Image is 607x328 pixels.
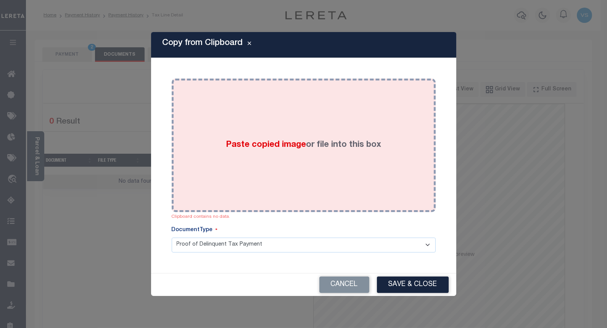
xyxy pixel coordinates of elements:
[319,277,369,293] button: Cancel
[377,277,449,293] button: Save & Close
[172,226,217,235] label: DocumentType
[226,139,381,151] label: or file into this box
[243,40,256,49] button: Close
[163,38,243,48] h5: Copy from Clipboard
[226,141,306,149] span: Paste copied image
[172,214,436,220] div: Clipboard contains no data.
